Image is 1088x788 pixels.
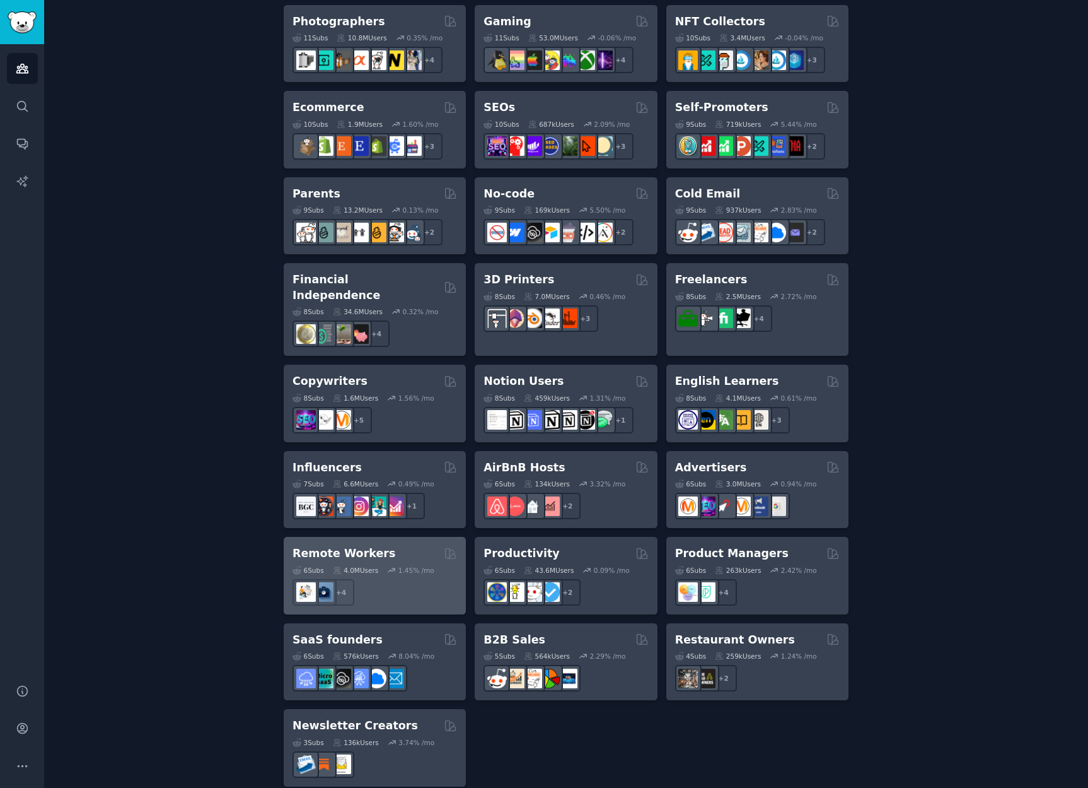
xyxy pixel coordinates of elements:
[483,652,515,661] div: 5 Sub s
[781,394,817,403] div: 0.61 % /mo
[540,669,560,688] img: B2BSales
[696,410,715,430] img: EnglishLearning
[337,120,383,129] div: 1.9M Users
[403,120,439,129] div: 1.60 % /mo
[349,324,369,344] img: fatFIRE
[558,309,577,328] img: FixMyPrint
[385,223,404,242] img: parentsofmultiples
[367,497,386,516] img: influencermarketing
[715,206,761,215] div: 937k Users
[593,410,613,430] img: NotionPromote
[292,307,324,316] div: 8 Sub s
[714,223,733,242] img: LeadGeneration
[487,582,507,602] img: LifeProTips
[524,652,570,661] div: 564k Users
[483,206,515,215] div: 9 Sub s
[483,33,519,42] div: 11 Sub s
[349,223,369,242] img: toddlers
[767,136,786,156] img: betatests
[416,133,443,160] div: + 3
[784,223,804,242] img: EmailOutreach
[589,292,625,301] div: 0.46 % /mo
[505,497,524,516] img: AirBnBHosts
[524,394,570,403] div: 459k Users
[296,755,316,774] img: Emailmarketing
[314,669,333,688] img: microsaas
[749,497,768,516] img: FacebookAds
[292,652,324,661] div: 6 Sub s
[524,479,570,488] div: 134k Users
[715,652,761,661] div: 259k Users
[296,669,316,688] img: SaaS
[296,324,316,344] img: UKPersonalFinance
[540,136,560,156] img: SEO_cases
[715,394,761,403] div: 4.1M Users
[696,223,715,242] img: Emailmarketing
[696,50,715,70] img: NFTMarketplace
[675,479,707,488] div: 6 Sub s
[333,307,383,316] div: 34.6M Users
[607,407,634,433] div: + 1
[678,582,698,602] img: ProductManagement
[781,652,817,661] div: 1.24 % /mo
[523,223,542,242] img: NoCodeSaaS
[349,50,369,70] img: SonyAlpha
[731,309,751,328] img: Freelancers
[487,410,507,430] img: Notiontemplates
[483,100,515,115] h2: SEOs
[731,136,751,156] img: ProductHunters
[333,206,383,215] div: 13.2M Users
[337,33,386,42] div: 10.8M Users
[675,206,707,215] div: 9 Sub s
[385,50,404,70] img: Nikon
[332,223,351,242] img: beyondthebump
[332,50,351,70] img: AnalogCommunity
[675,33,710,42] div: 10 Sub s
[528,120,574,129] div: 687k Users
[540,410,560,430] img: NotionGeeks
[784,50,804,70] img: DigitalItems
[8,11,37,33] img: GummySearch logo
[314,497,333,516] img: socialmedia
[607,47,634,73] div: + 4
[576,223,595,242] img: NoCodeMovement
[799,47,825,73] div: + 3
[675,272,748,288] h2: Freelancers
[710,665,737,691] div: + 2
[296,136,316,156] img: dropship
[715,479,761,488] div: 3.0M Users
[333,652,379,661] div: 576k Users
[540,50,560,70] img: GamerPals
[367,50,386,70] img: canon
[784,136,804,156] img: TestMyApp
[402,50,422,70] img: WeddingPhotography
[675,394,707,403] div: 8 Sub s
[731,223,751,242] img: coldemail
[483,566,515,575] div: 6 Sub s
[749,50,768,70] img: CryptoArt
[314,324,333,344] img: FinancialPlanning
[524,292,570,301] div: 7.0M Users
[314,755,333,774] img: Substack
[714,136,733,156] img: selfpromotion
[403,307,439,316] div: 0.32 % /mo
[385,136,404,156] img: ecommercemarketing
[505,50,524,70] img: CozyGamers
[781,206,817,215] div: 2.83 % /mo
[785,33,823,42] div: -0.04 % /mo
[731,410,751,430] img: LearnEnglishOnReddit
[719,33,765,42] div: 3.4M Users
[714,309,733,328] img: Fiverr
[367,669,386,688] img: B2BSaaS
[416,219,443,245] div: + 2
[487,50,507,70] img: linux_gaming
[332,410,351,430] img: content_marketing
[505,582,524,602] img: lifehacks
[715,566,761,575] div: 263k Users
[367,136,386,156] img: reviewmyshopify
[483,186,535,202] h2: No-code
[558,669,577,688] img: B_2_B_Selling_Tips
[590,394,626,403] div: 1.31 % /mo
[781,292,817,301] div: 2.72 % /mo
[483,394,515,403] div: 8 Sub s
